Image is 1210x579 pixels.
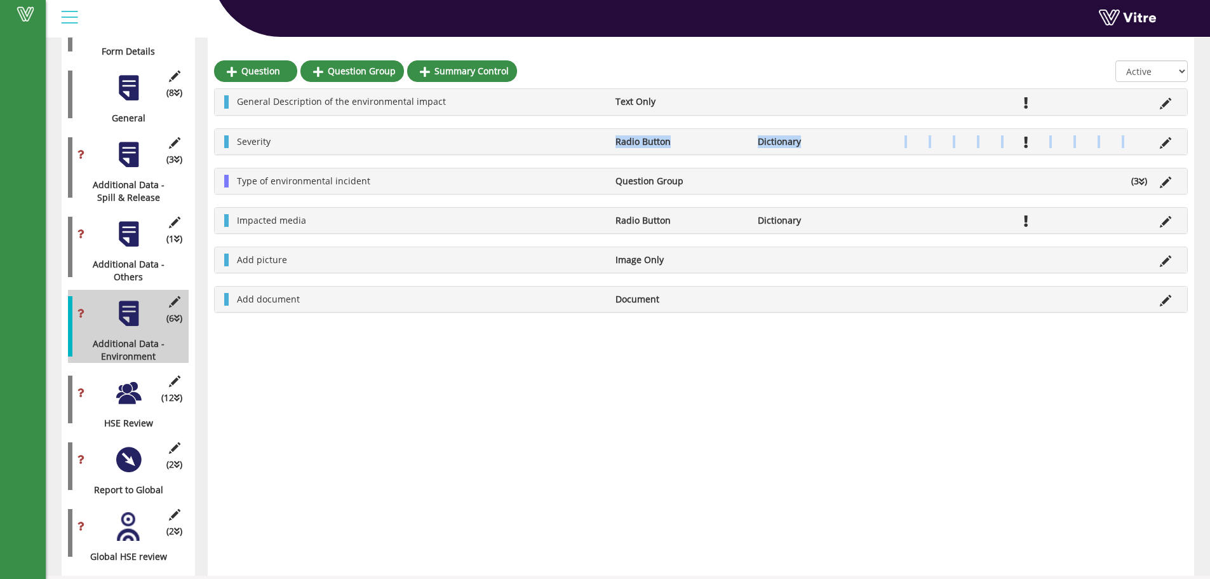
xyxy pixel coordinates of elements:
div: Additional Data - Environment [68,337,179,363]
li: Question Group [609,175,751,187]
span: (3 ) [166,153,182,166]
span: Add picture [237,254,287,266]
div: Form Details [68,45,179,58]
li: Dictionary [751,135,894,148]
div: General [68,112,179,125]
li: Image Only [609,254,751,266]
span: Severity [237,135,271,147]
span: Add document [237,293,300,305]
a: Question [214,60,297,82]
span: (6 ) [166,312,182,325]
span: General Description of the environmental impact [237,95,446,107]
span: (1 ) [166,233,182,245]
div: Additional Data - Spill & Release [68,179,179,204]
a: Summary Control [407,60,517,82]
li: (3 ) [1125,175,1153,187]
div: HSE Review [68,417,179,430]
li: Dictionary [751,214,894,227]
div: Report to Global [68,484,179,496]
span: (2 ) [166,458,182,471]
li: Radio Button [609,135,751,148]
div: Global HSE review [68,550,179,563]
span: (2 ) [166,525,182,538]
span: Type of environmental incident [237,175,370,187]
a: Question Group [300,60,404,82]
li: Radio Button [609,214,751,227]
span: Impacted media [237,214,306,226]
div: Additional Data - Others [68,258,179,283]
li: Text Only [609,95,751,108]
span: (12 ) [161,392,182,404]
span: (8 ) [166,86,182,99]
li: Document [609,293,751,306]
